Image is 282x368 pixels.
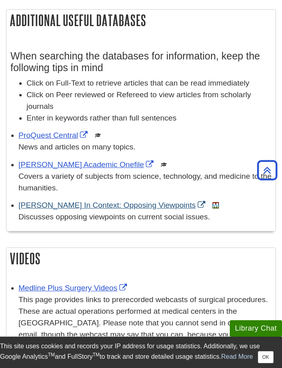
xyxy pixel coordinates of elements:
h2: Additional Useful Databases [6,10,276,31]
li: Click on Peer reviewed or Refereed to view articles from scholarly journals [27,89,272,112]
img: Scholarly or Peer Reviewed [95,132,101,139]
h3: When searching the databases for information, keep the following tips in mind [10,50,272,74]
li: Click on Full-Text to retrieve articles that can be read immediately [27,78,272,89]
sup: TM [48,352,55,358]
a: Link opens in new window [18,160,155,169]
button: Library Chat [230,320,282,337]
div: This page provides links to prerecorded webcasts of surgical procedures. These are actual operati... [18,294,272,352]
p: News and articles on many topics. [18,141,272,153]
a: Link opens in new window [18,201,207,209]
p: Covers a variety of subjects from science, technology, and medicine to the humanities. [18,171,272,194]
p: Discusses opposing viewpoints on current social issues. [18,211,272,223]
li: Enter in keywords rather than full sentences [27,112,272,124]
a: Link opens in new window [18,131,90,139]
button: Close [258,351,274,363]
img: Scholarly or Peer Reviewed [161,162,167,168]
h2: Videos [6,248,276,269]
sup: TM [93,352,100,358]
a: Link opens in new window [18,284,129,292]
a: Read More [221,353,253,360]
a: Back to Top [254,165,280,176]
img: MeL (Michigan electronic Library) [213,202,219,209]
